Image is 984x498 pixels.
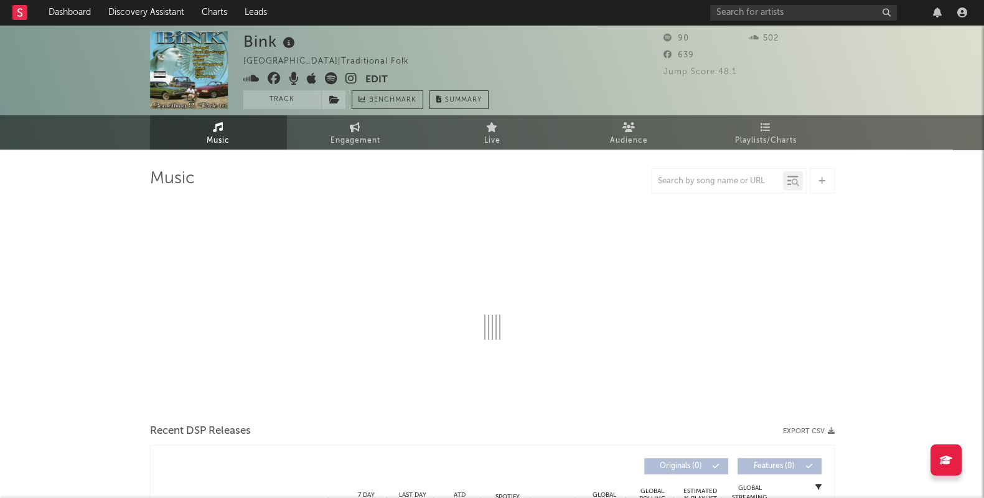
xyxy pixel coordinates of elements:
a: Live [424,115,561,150]
a: Music [150,115,287,150]
button: Track [243,90,321,109]
span: Jump Score: 48.1 [663,68,736,76]
span: 639 [663,51,694,59]
span: 90 [663,34,689,42]
span: Music [207,133,230,148]
span: Audience [610,133,648,148]
button: Summary [429,90,489,109]
a: Playlists/Charts [698,115,835,150]
a: Benchmark [352,90,423,109]
span: Benchmark [369,93,416,108]
input: Search by song name or URL [652,176,783,186]
span: Playlists/Charts [735,133,797,148]
div: [GEOGRAPHIC_DATA] | Traditional Folk [243,54,423,69]
input: Search for artists [710,5,897,21]
a: Engagement [287,115,424,150]
span: Live [484,133,500,148]
span: 502 [749,34,779,42]
span: Features ( 0 ) [746,462,803,470]
a: Audience [561,115,698,150]
button: Export CSV [783,428,835,435]
span: Originals ( 0 ) [652,462,710,470]
button: Edit [365,72,388,88]
button: Features(0) [738,458,822,474]
span: Engagement [330,133,380,148]
button: Originals(0) [644,458,728,474]
span: Summary [445,97,482,103]
div: Bink [243,31,298,52]
span: Recent DSP Releases [150,424,251,439]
